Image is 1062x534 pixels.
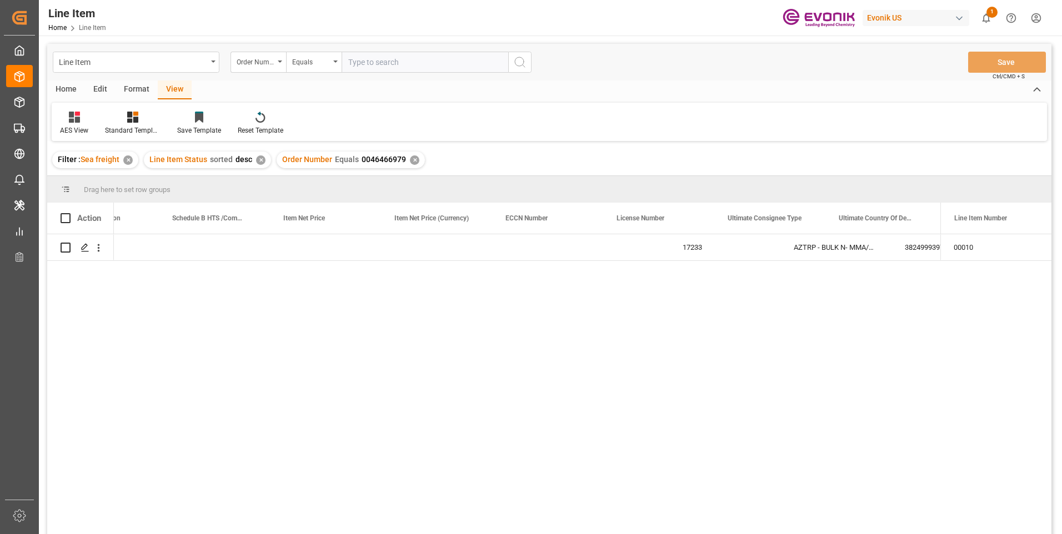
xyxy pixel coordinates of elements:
[974,6,999,31] button: show 1 new notifications
[780,234,891,260] div: AZTRP - BULK N- MMA/MEOH Wess
[123,155,133,165] div: ✕
[783,8,855,28] img: Evonik-brand-mark-Deep-Purple-RGB.jpeg_1700498283.jpeg
[669,234,780,260] div: 17233
[342,52,508,73] input: Type to search
[158,80,192,99] div: View
[728,214,801,222] span: Ultimate Consignee Type
[53,52,219,73] button: open menu
[81,155,119,164] span: Sea freight
[968,52,1046,73] button: Save
[210,155,233,164] span: sorted
[47,234,114,261] div: Press SPACE to select this row.
[863,7,974,28] button: Evonik US
[60,125,88,135] div: AES View
[47,80,85,99] div: Home
[617,214,664,222] span: License Number
[77,213,101,223] div: Action
[891,234,1003,260] div: 3824999397
[999,6,1024,31] button: Help Center
[954,214,1007,222] span: Line Item Number
[863,10,969,26] div: Evonik US
[84,185,171,194] span: Drag here to set row groups
[48,24,67,32] a: Home
[283,214,325,222] span: Item Net Price
[940,234,1051,261] div: Press SPACE to select this row.
[59,54,207,68] div: Line Item
[286,52,342,73] button: open menu
[282,155,332,164] span: Order Number
[292,54,330,67] div: Equals
[237,54,274,67] div: Order Number
[116,80,158,99] div: Format
[236,155,252,164] span: desc
[48,5,106,22] div: Line Item
[85,80,116,99] div: Edit
[508,52,532,73] button: search button
[172,214,247,222] span: Schedule B HTS /Commodity Code (HS Code)
[231,52,286,73] button: open menu
[335,155,359,164] span: Equals
[839,214,913,222] span: Ultimate Country Of Destination
[362,155,406,164] span: 0046466979
[149,155,207,164] span: Line Item Status
[410,155,419,165] div: ✕
[394,214,469,222] span: Item Net Price (Currency)
[105,125,161,135] div: Standard Templates
[505,214,548,222] span: ECCN Number
[993,72,1025,80] span: Ctrl/CMD + S
[58,155,81,164] span: Filter :
[940,234,1051,260] div: 00010
[256,155,265,165] div: ✕
[238,125,283,135] div: Reset Template
[986,7,998,18] span: 1
[177,125,221,135] div: Save Template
